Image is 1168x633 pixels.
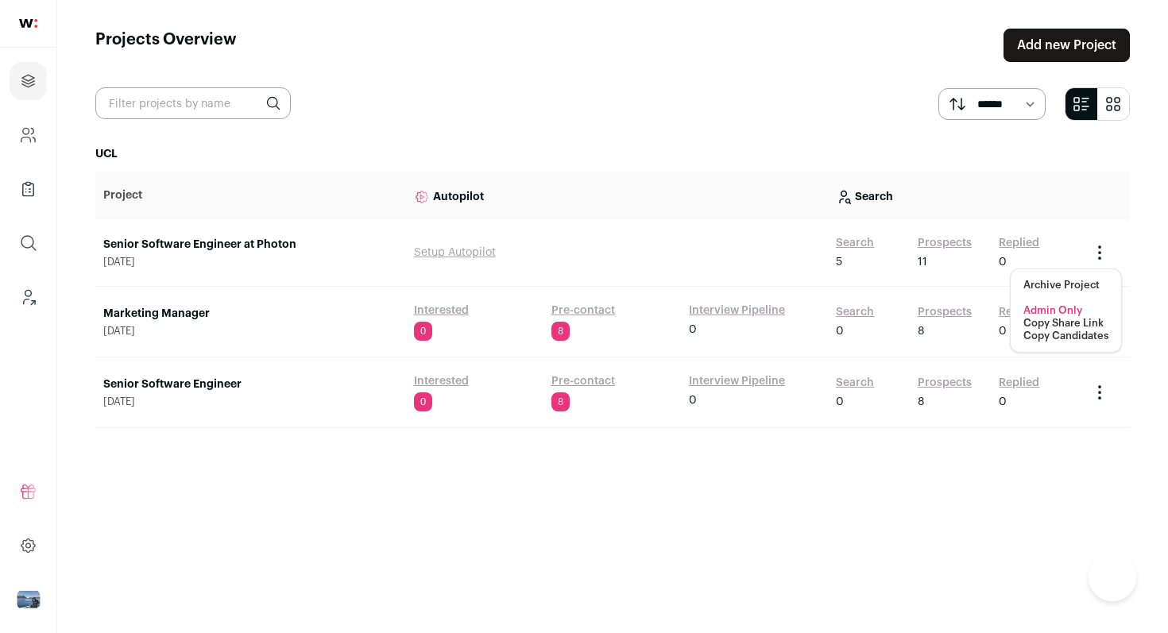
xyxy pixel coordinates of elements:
span: 8 [918,394,924,410]
img: 17109629-medium_jpg [16,587,41,612]
span: 0 [414,392,432,411]
a: Replied [999,375,1039,391]
input: Filter projects by name [95,87,291,119]
button: Project Actions [1090,383,1109,402]
a: Company Lists [10,170,47,208]
a: Projects [10,62,47,100]
span: 0 [999,254,1007,270]
p: Autopilot [414,179,821,211]
button: Archive Project [1023,279,1100,291]
a: Interview Pipeline [689,303,785,318]
a: Search [836,375,874,391]
span: 0 [689,322,697,338]
button: Copy Share Link [1023,317,1104,330]
span: [DATE] [103,396,398,408]
button: Open dropdown [16,587,41,612]
span: [DATE] [103,325,398,338]
span: 0 [999,394,1007,410]
span: 0 [689,392,697,408]
a: Prospects [918,304,972,320]
span: 11 [918,254,927,270]
a: Prospects [918,235,972,251]
a: Marketing Manager [103,306,398,322]
a: Pre-contact [551,303,615,318]
a: Prospects [918,375,972,391]
span: 5 [836,254,842,270]
p: Search [836,179,1074,211]
a: Senior Software Engineer at Photon [103,237,398,253]
a: Add new Project [1004,29,1130,62]
span: 8 [551,322,570,341]
a: Interview Pipeline [689,373,785,389]
a: Senior Software Engineer [103,376,398,392]
p: Project [103,187,398,203]
img: wellfound-shorthand-0d5821cbd27db2630d0214b213865d53afaa358527fdda9d0ea32b1df1b89c2c.svg [19,19,37,28]
h2: UCL [95,146,1130,162]
a: Search [836,235,874,251]
a: Pre-contact [551,373,615,389]
button: Project Actions [1090,243,1109,262]
span: 0 [414,322,432,341]
span: [DATE] [103,256,398,268]
button: Copy Candidates [1023,330,1108,342]
li: Admin Only [1023,291,1108,317]
a: Interested [414,373,469,389]
span: 8 [551,392,570,411]
a: Setup Autopilot [414,247,496,258]
span: 0 [999,323,1007,339]
span: 0 [836,394,844,410]
a: Leads (Backoffice) [10,278,47,316]
a: Replied [999,304,1039,320]
a: Search [836,304,874,320]
span: 0 [836,323,844,339]
h1: Projects Overview [95,29,237,62]
a: Replied [999,235,1039,251]
iframe: Help Scout Beacon - Open [1089,554,1136,601]
a: Company and ATS Settings [10,116,47,154]
span: 8 [918,323,924,339]
a: Interested [414,303,469,318]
